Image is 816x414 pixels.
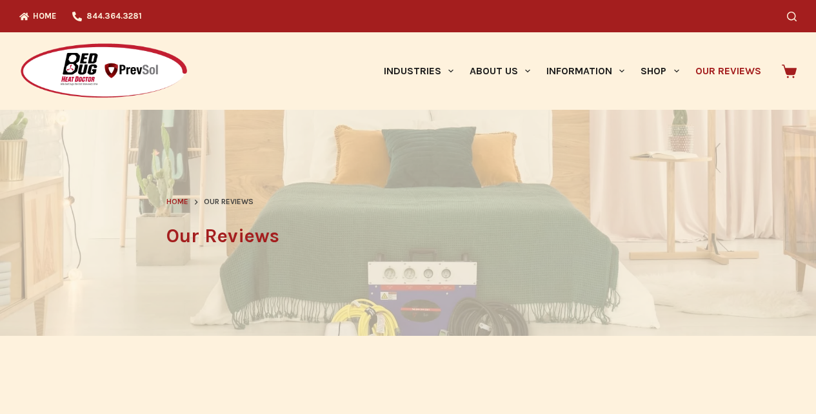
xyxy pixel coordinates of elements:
span: Our Reviews [204,196,254,209]
a: Shop [633,32,687,110]
img: Prevsol/Bed Bug Heat Doctor [19,43,188,100]
a: Information [539,32,633,110]
a: Home [166,196,188,209]
a: Industries [375,32,461,110]
h1: Our Reviews [166,222,650,251]
a: Our Reviews [687,32,769,110]
span: Home [166,197,188,206]
button: Search [787,12,797,21]
a: About Us [461,32,538,110]
nav: Primary [375,32,769,110]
